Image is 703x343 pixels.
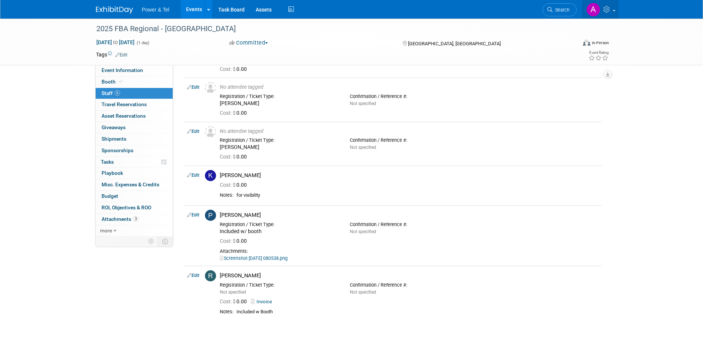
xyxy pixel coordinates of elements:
[96,65,173,76] a: Event Information
[220,144,339,151] div: [PERSON_NAME]
[96,88,173,99] a: Staff6
[157,236,173,246] td: Toggle Event Tabs
[220,228,339,235] div: Included w/ booth
[102,136,126,142] span: Shipments
[220,154,236,160] span: Cost: $
[220,298,250,304] span: 0.00
[533,39,609,50] div: Event Format
[96,134,173,145] a: Shipments
[96,39,135,46] span: [DATE] [DATE]
[205,126,216,137] img: Unassigned-User-Icon.png
[96,6,133,14] img: ExhibitDay
[205,210,216,221] img: P.jpg
[96,202,173,213] a: ROI, Objectives & ROO
[583,40,590,46] img: Format-Inperson.png
[205,270,216,281] img: R.jpg
[350,94,469,99] div: Confirmation / Reference #:
[96,99,173,110] a: Travel Reservations
[102,216,139,222] span: Attachments
[102,147,133,153] span: Sponsorships
[96,111,173,122] a: Asset Reservations
[543,3,577,16] a: Search
[102,101,147,107] span: Travel Reservations
[133,216,139,222] span: 3
[236,192,599,199] div: for visibility
[136,40,149,45] span: (1 day)
[220,272,599,279] div: [PERSON_NAME]
[220,192,233,198] div: Notes:
[102,124,126,130] span: Giveaways
[102,205,151,210] span: ROI, Objectives & ROO
[553,7,570,13] span: Search
[96,157,173,168] a: Tasks
[220,110,250,116] span: 0.00
[220,128,599,135] div: No attendee tagged
[145,236,158,246] td: Personalize Event Tab Strip
[205,170,216,181] img: K.jpg
[350,290,376,295] span: Not specified
[220,248,599,254] div: Attachments:
[220,94,339,99] div: Registration / Ticket Type:
[350,229,376,234] span: Not specified
[220,222,339,228] div: Registration / Ticket Type:
[220,172,599,179] div: [PERSON_NAME]
[220,66,250,72] span: 0.00
[350,222,469,228] div: Confirmation / Reference #:
[94,22,566,36] div: 2025 FBA Regional - [GEOGRAPHIC_DATA]
[100,228,112,233] span: more
[96,191,173,202] a: Budget
[101,159,114,165] span: Tasks
[205,82,216,93] img: Unassigned-User-Icon.png
[586,3,600,17] img: Alina Dorion
[119,79,123,84] i: Booth reservation complete
[102,182,159,187] span: Misc. Expenses & Credits
[96,179,173,190] a: Misc. Expenses & Credits
[96,214,173,225] a: Attachments3
[220,100,339,107] div: [PERSON_NAME]
[102,170,123,176] span: Playbook
[227,39,271,47] button: Committed
[142,7,169,13] span: Power & Tel
[220,290,246,295] span: Not specified
[187,85,199,90] a: Edit
[96,145,173,156] a: Sponsorships
[96,51,127,58] td: Tags
[220,298,236,304] span: Cost: $
[187,273,199,278] a: Edit
[220,84,599,91] div: No attendee tagged
[187,212,199,218] a: Edit
[112,39,119,45] span: to
[96,168,173,179] a: Playbook
[102,79,124,85] span: Booth
[115,52,127,58] a: Edit
[220,66,236,72] span: Cost: $
[588,51,609,55] div: Event Rating
[102,67,143,73] span: Event Information
[220,110,236,116] span: Cost: $
[220,309,233,315] div: Notes:
[251,299,275,304] a: Invoice
[220,212,599,219] div: [PERSON_NAME]
[220,182,236,188] span: Cost: $
[96,76,173,88] a: Booth
[187,129,199,134] a: Edit
[220,182,250,188] span: 0.00
[236,309,599,315] div: Included w Booth
[187,173,199,178] a: Edit
[591,40,609,46] div: In-Person
[350,145,376,150] span: Not specified
[350,137,469,143] div: Confirmation / Reference #:
[102,193,118,199] span: Budget
[115,90,120,96] span: 6
[408,41,501,46] span: [GEOGRAPHIC_DATA], [GEOGRAPHIC_DATA]
[220,282,339,288] div: Registration / Ticket Type:
[220,238,250,244] span: 0.00
[220,255,288,261] a: Screenshot [DATE] 080538.png
[220,154,250,160] span: 0.00
[102,90,120,96] span: Staff
[102,113,146,119] span: Asset Reservations
[350,101,376,106] span: Not specified
[96,122,173,133] a: Giveaways
[96,225,173,236] a: more
[220,137,339,143] div: Registration / Ticket Type:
